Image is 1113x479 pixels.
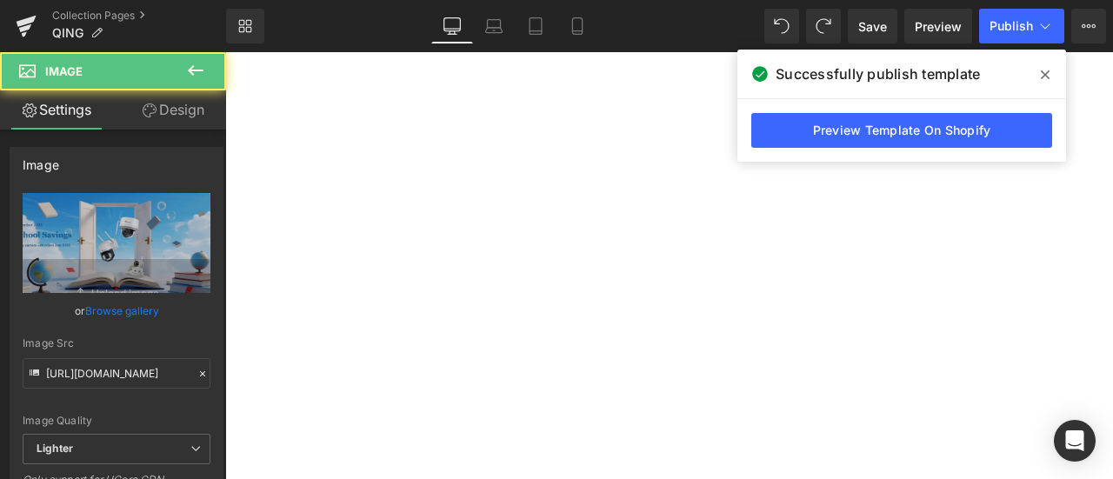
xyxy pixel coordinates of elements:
a: Preview [904,9,972,43]
span: Image [45,64,83,78]
a: Design [117,90,230,130]
button: Publish [979,9,1064,43]
a: Tablet [515,9,556,43]
span: Preview [915,17,962,36]
a: Mobile [556,9,598,43]
b: Lighter [37,442,73,455]
span: Publish [990,19,1033,33]
button: Redo [806,9,841,43]
input: Link [23,358,210,389]
div: Image Src [23,337,210,349]
div: Image Quality [23,415,210,427]
a: Laptop [473,9,515,43]
a: Preview Template On Shopify [751,113,1052,148]
span: Save [858,17,887,36]
span: QING [52,26,83,40]
a: New Library [226,9,264,43]
button: Undo [764,9,799,43]
span: Successfully publish template [776,63,980,84]
div: or [23,302,210,320]
a: Browse gallery [85,296,159,326]
div: Open Intercom Messenger [1054,420,1096,462]
a: Collection Pages [52,9,226,23]
a: Desktop [431,9,473,43]
button: More [1071,9,1106,43]
div: Image [23,148,59,172]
